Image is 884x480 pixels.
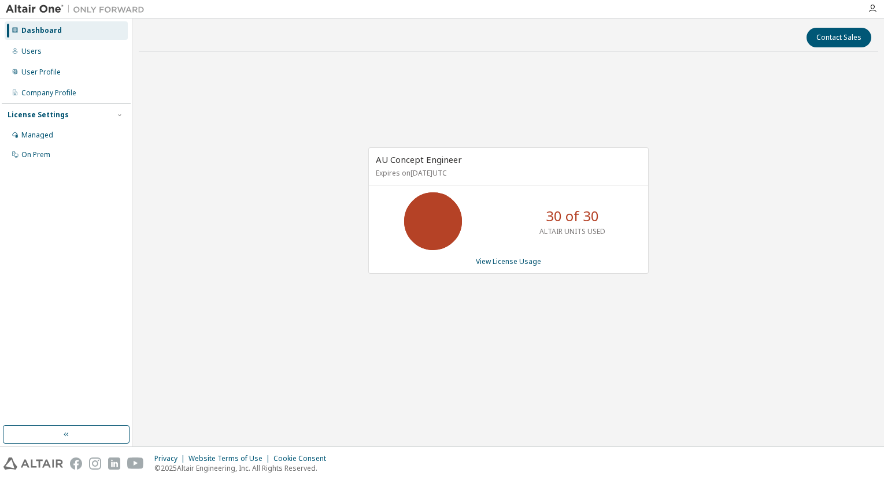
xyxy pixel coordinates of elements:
[188,454,273,463] div: Website Terms of Use
[21,131,53,140] div: Managed
[70,457,82,470] img: facebook.svg
[21,26,62,35] div: Dashboard
[476,256,541,266] a: View License Usage
[21,150,50,159] div: On Prem
[108,457,120,470] img: linkedin.svg
[21,47,42,56] div: Users
[154,463,333,473] p: © 2025 Altair Engineering, Inc. All Rights Reserved.
[376,154,462,165] span: AU Concept Engineer
[127,457,144,470] img: youtube.svg
[376,168,638,178] p: Expires on [DATE] UTC
[21,88,76,98] div: Company Profile
[539,226,605,236] p: ALTAIR UNITS USED
[8,110,69,120] div: License Settings
[273,454,333,463] div: Cookie Consent
[3,457,63,470] img: altair_logo.svg
[6,3,150,15] img: Altair One
[546,206,599,226] p: 30 of 30
[807,28,871,47] button: Contact Sales
[21,68,61,77] div: User Profile
[89,457,101,470] img: instagram.svg
[154,454,188,463] div: Privacy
